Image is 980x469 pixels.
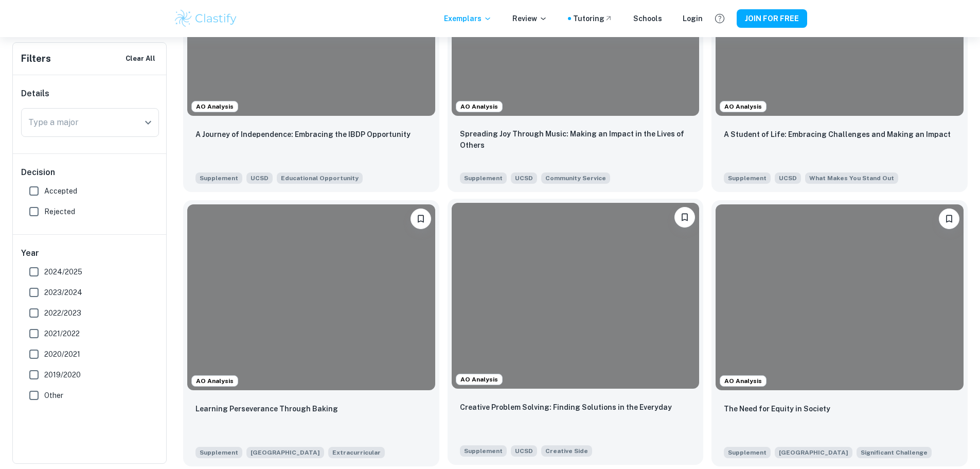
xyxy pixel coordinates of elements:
span: Significant Challenge [861,448,928,457]
span: Other [44,390,63,401]
p: Learning Perseverance Through Baking [195,403,338,414]
p: Creative Problem Solving: Finding Solutions in the Everyday [460,402,672,413]
span: 2023/2024 [44,287,82,298]
span: Supplement [724,172,771,184]
button: Please log in to bookmark exemplars [411,209,431,229]
span: Extracurricular [332,448,381,457]
span: Supplement [195,447,242,458]
span: Every person has a creative side, and it can be expressed in many ways: problem solving, original... [541,444,592,457]
span: UCSD [775,172,801,184]
span: [GEOGRAPHIC_DATA] [775,447,852,458]
p: Review [512,13,547,24]
a: Schools [633,13,662,24]
h6: Details [21,88,159,100]
span: AO Analysis [720,102,766,111]
span: 2024/2025 [44,266,82,277]
span: Community Service [545,173,606,183]
span: What have you done to make your school or your community a better place? [541,171,610,184]
a: Tutoring [573,13,613,24]
span: [GEOGRAPHIC_DATA] [246,447,324,458]
a: Login [683,13,703,24]
img: Clastify logo [173,8,239,29]
a: AO AnalysisPlease log in to bookmark exemplarsCreative Problem Solving: Finding Solutions in the ... [448,200,704,466]
p: Spreading Joy Through Music: Making an Impact in the Lives of Others [460,128,691,151]
span: UCSD [511,445,537,457]
button: Please log in to bookmark exemplars [939,209,959,229]
span: AO Analysis [192,376,238,386]
button: Help and Feedback [711,10,728,27]
button: Please log in to bookmark exemplars [674,207,695,228]
span: Educational Opportunity [281,173,359,183]
span: AO Analysis [192,102,238,111]
span: AO Analysis [720,376,766,386]
span: UCSD [511,172,537,184]
span: Briefly elaborate on one of your extracurricular activities, a job you hold, or responsibilities ... [328,446,385,458]
span: Accepted [44,185,77,197]
span: Describe how you have taken advantage of a significant educational opportunity or worked to overc... [277,171,363,184]
span: Rejected [44,206,75,217]
span: Creative Side [545,446,588,456]
span: What Makes You Stand Out [809,173,894,183]
span: UCSD [246,172,273,184]
span: 2022/2023 [44,307,81,319]
span: What is the most significant challenge that society faces today? [857,446,932,458]
a: AO AnalysisPlease log in to bookmark exemplarsLearning Perseverance Through BakingSupplement[GEOG... [183,200,439,466]
p: The Need for Equity in Society [724,403,830,414]
span: 2020/2021 [44,349,80,360]
button: Open [141,115,155,130]
span: 2021/2022 [44,328,80,339]
span: Supplement [724,447,771,458]
h6: Decision [21,166,159,179]
span: Supplement [460,172,507,184]
span: Beyond what has already been shared in your application, what do you believe makes you a strong c... [805,171,898,184]
span: AO Analysis [456,102,502,111]
h6: Year [21,247,159,259]
h6: Filters [21,51,51,66]
span: Supplement [195,172,242,184]
a: AO AnalysisPlease log in to bookmark exemplarsThe Need for Equity in SocietySupplement[GEOGRAPHIC... [711,200,968,466]
span: 2019/2020 [44,369,81,380]
p: Exemplars [444,13,492,24]
p: A Journey of Independence: Embracing the IBDP Opportunity [195,129,411,140]
span: AO Analysis [456,375,502,384]
button: Clear All [123,51,158,66]
p: A Student of Life: Embracing Challenges and Making an Impact [724,129,951,140]
span: Supplement [460,445,507,457]
button: JOIN FOR FREE [737,9,807,28]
